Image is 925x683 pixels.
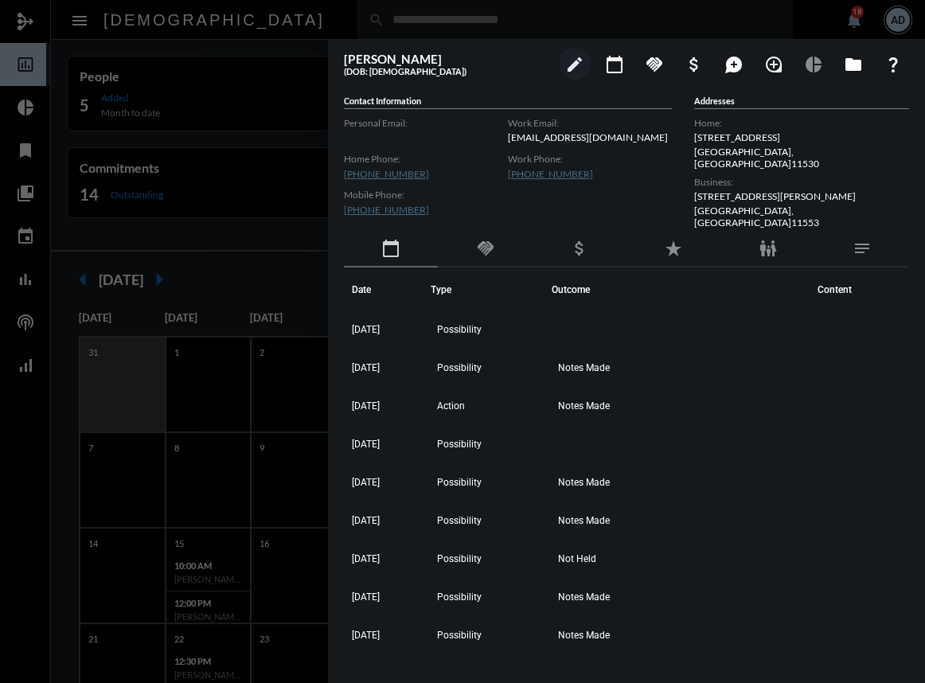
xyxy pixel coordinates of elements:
[558,591,610,603] span: Notes Made
[508,117,672,129] label: Work Email:
[694,117,909,129] label: Home:
[570,239,589,258] mat-icon: attach_money
[508,153,672,165] label: Work Phone:
[437,324,482,335] span: Possibility
[718,48,750,80] button: Add Mention
[694,190,909,202] p: [STREET_ADDRESS][PERSON_NAME]
[431,267,551,312] th: Type
[678,48,710,80] button: Add Business
[344,153,508,165] label: Home Phone:
[437,439,482,450] span: Possibility
[694,96,909,109] h5: Addresses
[352,362,380,373] span: [DATE]
[724,55,744,74] mat-icon: maps_ugc
[437,630,482,641] span: Possibility
[837,48,869,80] button: Archives
[508,131,672,143] p: [EMAIL_ADDRESS][DOMAIN_NAME]
[437,553,482,564] span: Possibility
[853,239,872,258] mat-icon: notes
[344,96,672,109] h5: Contact Information
[558,515,610,526] span: Notes Made
[758,239,777,258] mat-icon: family_restroom
[810,267,909,312] th: Content
[638,48,670,80] button: Add Commitment
[798,48,829,80] button: Data Capturing Calculator
[884,55,903,74] mat-icon: question_mark
[558,553,596,564] span: Not Held
[344,168,429,180] a: [PHONE_NUMBER]
[664,239,683,258] mat-icon: star_rate
[877,48,909,80] button: What If?
[694,176,909,188] label: Business:
[694,131,909,143] p: [STREET_ADDRESS]
[381,239,400,258] mat-icon: calendar_today
[552,267,810,312] th: Outcome
[437,591,482,603] span: Possibility
[558,477,610,488] span: Notes Made
[764,55,783,74] mat-icon: loupe
[599,48,630,80] button: Add meeting
[437,477,482,488] span: Possibility
[558,630,610,641] span: Notes Made
[344,189,508,201] label: Mobile Phone:
[352,553,380,564] span: [DATE]
[558,362,610,373] span: Notes Made
[437,400,465,412] span: Action
[344,204,429,216] a: [PHONE_NUMBER]
[352,439,380,450] span: [DATE]
[844,55,863,74] mat-icon: folder
[558,400,610,412] span: Notes Made
[605,55,624,74] mat-icon: calendar_today
[804,55,823,74] mat-icon: pie_chart
[352,477,380,488] span: [DATE]
[758,48,790,80] button: Add Introduction
[437,515,482,526] span: Possibility
[437,362,482,373] span: Possibility
[352,400,380,412] span: [DATE]
[352,630,380,641] span: [DATE]
[344,52,551,66] h3: [PERSON_NAME]
[645,55,664,74] mat-icon: handshake
[508,168,593,180] a: [PHONE_NUMBER]
[352,324,380,335] span: [DATE]
[344,117,508,129] label: Personal Email:
[475,239,494,258] mat-icon: handshake
[565,55,584,74] mat-icon: edit
[685,55,704,74] mat-icon: attach_money
[352,591,380,603] span: [DATE]
[344,267,431,312] th: Date
[352,515,380,526] span: [DATE]
[559,48,591,80] button: edit person
[694,146,909,170] p: [GEOGRAPHIC_DATA] , [GEOGRAPHIC_DATA] 11530
[694,205,909,228] p: [GEOGRAPHIC_DATA] , [GEOGRAPHIC_DATA] 11553
[344,66,551,76] h5: (DOB: [DEMOGRAPHIC_DATA])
